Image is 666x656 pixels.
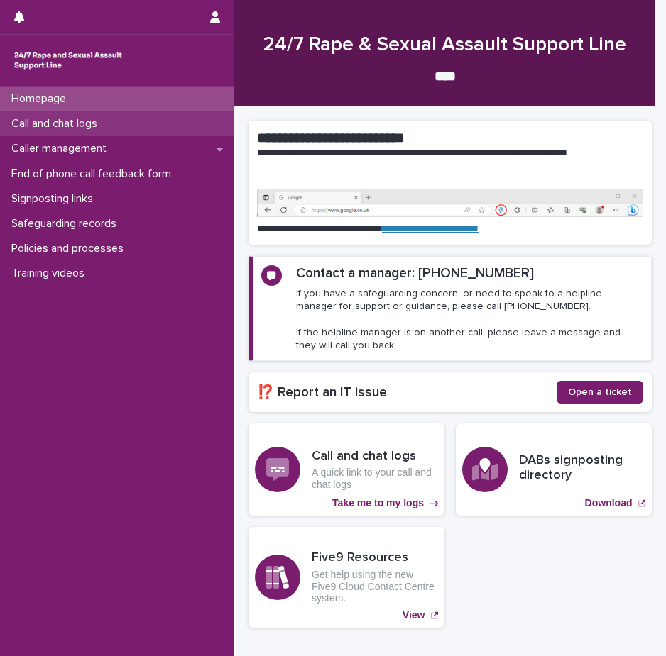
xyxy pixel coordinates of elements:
p: Training videos [6,267,96,280]
p: Signposting links [6,192,104,206]
p: Caller management [6,142,118,155]
h2: ⁉️ Report an IT issue [257,384,557,401]
h3: DABs signposting directory [519,453,645,484]
p: View [403,609,425,621]
a: Download [456,423,652,516]
p: Get help using the new Five9 Cloud Contact Centre system. [312,569,438,604]
p: Policies and processes [6,242,135,255]
p: Safeguarding records [6,217,128,230]
p: A quick link to your call and chat logs [312,467,438,491]
p: Homepage [6,92,77,106]
h3: Call and chat logs [312,449,438,465]
img: https%3A%2F%2Fcdn.document360.io%2F0deca9d6-0dac-4e56-9e8f-8d9979bfce0e%2FImages%2FDocumentation%... [257,189,643,218]
img: rhQMoQhaT3yELyF149Cw [11,46,125,74]
h1: 24/7 Rape & Sexual Assault Support Line [249,33,641,57]
span: Open a ticket [568,387,632,397]
h2: Contact a manager: [PHONE_NUMBER] [296,265,534,282]
a: Take me to my logs [249,423,444,516]
h3: Five9 Resources [312,550,438,566]
a: Open a ticket [557,381,643,404]
p: Download [585,497,633,509]
p: End of phone call feedback form [6,167,182,181]
p: Call and chat logs [6,117,109,130]
p: Take me to my logs [332,497,424,509]
a: View [249,527,444,628]
p: If you have a safeguarding concern, or need to speak to a helpline manager for support or guidanc... [296,287,643,352]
